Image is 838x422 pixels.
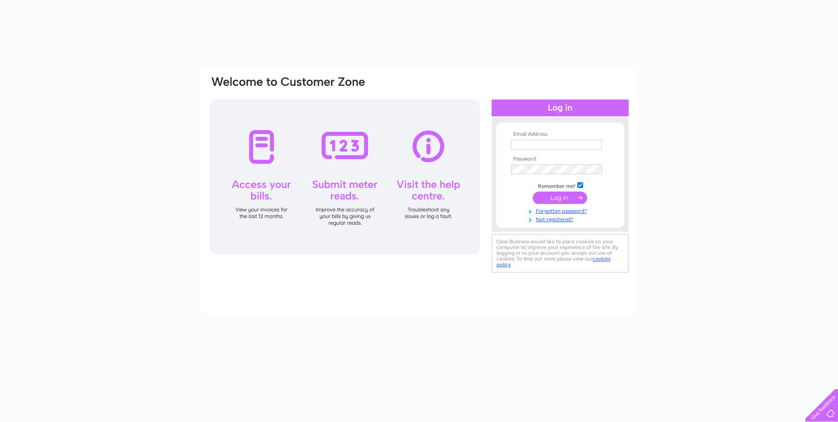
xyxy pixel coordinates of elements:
[509,131,611,138] th: Email Address:
[511,206,611,215] a: Forgotten password?
[492,234,629,272] div: Clear Business would like to place cookies on your computer to improve your experience of the sit...
[509,181,611,190] td: Remember me?
[509,156,611,162] th: Password:
[497,256,610,268] a: cookies policy
[533,192,587,204] input: Submit
[511,215,611,223] a: Not registered?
